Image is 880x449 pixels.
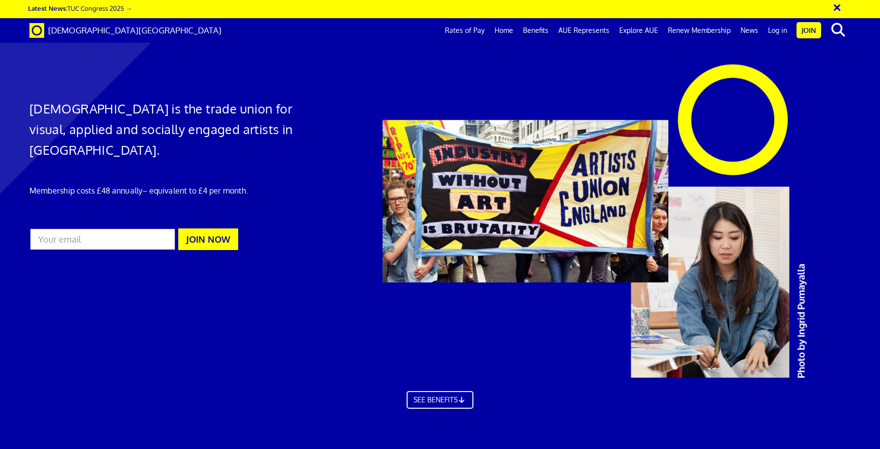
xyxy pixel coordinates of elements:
[614,18,663,43] a: Explore AUE
[29,98,293,160] h1: [DEMOGRAPHIC_DATA] is the trade union for visual, applied and socially engaged artists in [GEOGRA...
[22,18,229,43] a: Brand [DEMOGRAPHIC_DATA][GEOGRAPHIC_DATA]
[490,18,518,43] a: Home
[29,185,293,196] p: Membership costs £48 annually – equivalent to £4 per month.
[29,228,176,251] input: Your email
[440,18,490,43] a: Rates of Pay
[48,25,221,35] span: [DEMOGRAPHIC_DATA][GEOGRAPHIC_DATA]
[736,18,763,43] a: News
[28,4,132,12] a: Latest News:TUC Congress 2025 →
[663,18,736,43] a: Renew Membership
[763,18,792,43] a: Log in
[407,398,473,416] a: SEE BENEFITS
[178,228,238,250] button: JOIN NOW
[553,18,614,43] a: AUE Represents
[28,4,67,12] strong: Latest News:
[797,22,821,38] a: Join
[518,18,553,43] a: Benefits
[823,20,853,40] button: search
